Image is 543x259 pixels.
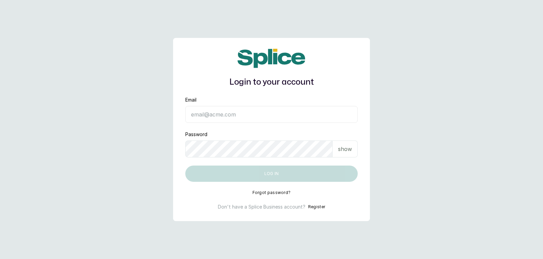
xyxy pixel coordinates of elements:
[185,96,196,103] label: Email
[252,190,291,195] button: Forgot password?
[185,166,358,182] button: Log in
[218,203,305,210] p: Don't have a Splice Business account?
[185,106,358,123] input: email@acme.com
[185,76,358,88] h1: Login to your account
[185,131,207,138] label: Password
[338,145,352,153] p: show
[308,203,325,210] button: Register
